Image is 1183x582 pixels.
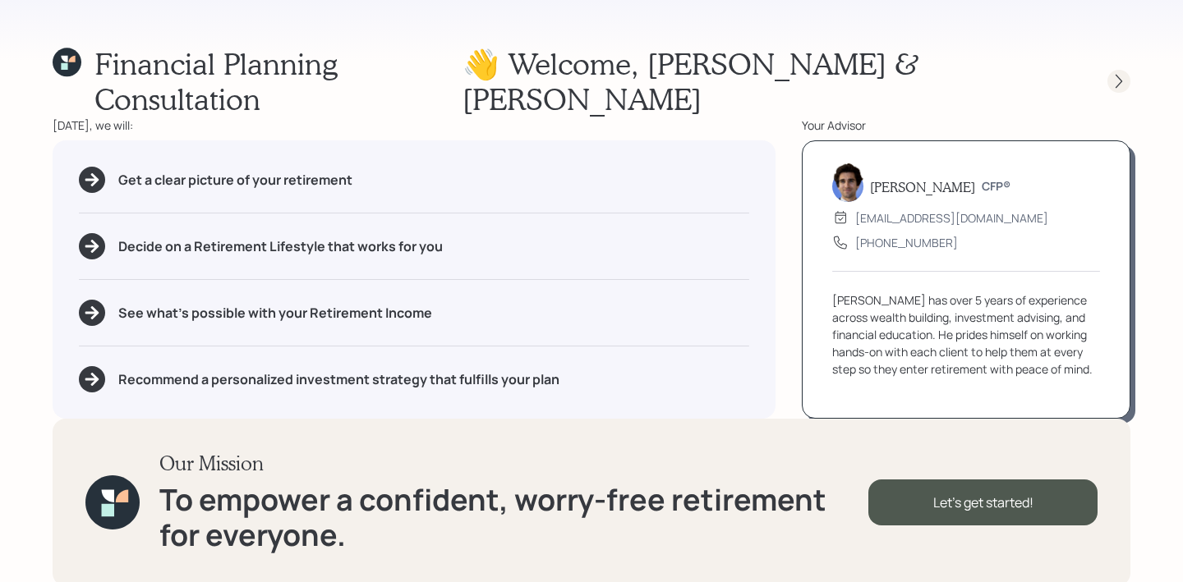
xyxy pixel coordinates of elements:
[855,209,1048,227] div: [EMAIL_ADDRESS][DOMAIN_NAME]
[159,482,868,552] h1: To empower a confident, worry-free retirement for everyone.
[868,479,1098,525] div: Let's get started!
[118,172,352,188] h5: Get a clear picture of your retirement
[118,239,443,254] h5: Decide on a Retirement Lifestyle that works for you
[982,180,1010,194] h6: CFP®
[118,305,432,321] h5: See what's possible with your Retirement Income
[53,117,776,134] div: [DATE], we will:
[159,451,868,475] h3: Our Mission
[855,234,958,251] div: [PHONE_NUMBER]
[118,372,559,387] h5: Recommend a personalized investment strategy that fulfills your plan
[463,46,1078,117] h1: 👋 Welcome , [PERSON_NAME] & [PERSON_NAME]
[870,179,975,195] h5: [PERSON_NAME]
[832,163,863,202] img: harrison-schaefer-headshot-2.png
[94,46,462,117] h1: Financial Planning Consultation
[802,117,1130,134] div: Your Advisor
[832,291,1100,378] div: [PERSON_NAME] has over 5 years of experience across wealth building, investment advising, and fin...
